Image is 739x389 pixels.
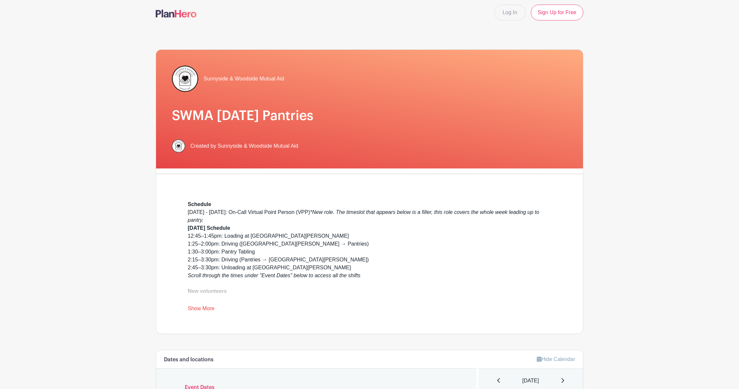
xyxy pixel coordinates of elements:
[188,306,214,314] a: Show More
[416,296,439,302] a: unloading
[342,296,352,302] a: VPP
[188,273,361,278] em: Scroll through the times under "Event Dates" below to access all the shifts
[156,10,197,17] img: logo-507f7623f17ff9eddc593b1ce0a138ce2505c220e1c5a4e2b4648c50719b7d32.svg
[522,377,539,385] span: [DATE]
[537,356,575,362] a: Hide Calendar
[164,357,213,363] h6: Dates and locations
[531,5,583,20] a: Sign Up for Free
[190,142,298,150] span: Created by Sunnyside & Woodside Mutual Aid
[389,296,404,302] a: tabling
[188,208,551,374] div: [DATE] - [DATE]: On-Call Virtual Point Person (VPP) 12:45–1:45pm: Loading at [GEOGRAPHIC_DATA][PE...
[188,209,539,223] em: *New role. The timeslot that appears below is a filler, this role covers the whole week leading u...
[494,5,525,20] a: Log In
[172,66,198,92] img: 256.png
[172,139,185,153] img: 256.png
[188,288,227,294] strong: New volunteers
[371,296,387,302] a: driving
[172,108,567,124] h1: SWMA [DATE] Pantries
[188,225,230,231] strong: [DATE] Schedule
[353,296,370,302] a: loading
[204,75,284,83] span: Sunnyside & Woodside Mutual Aid
[188,201,211,207] strong: Schedule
